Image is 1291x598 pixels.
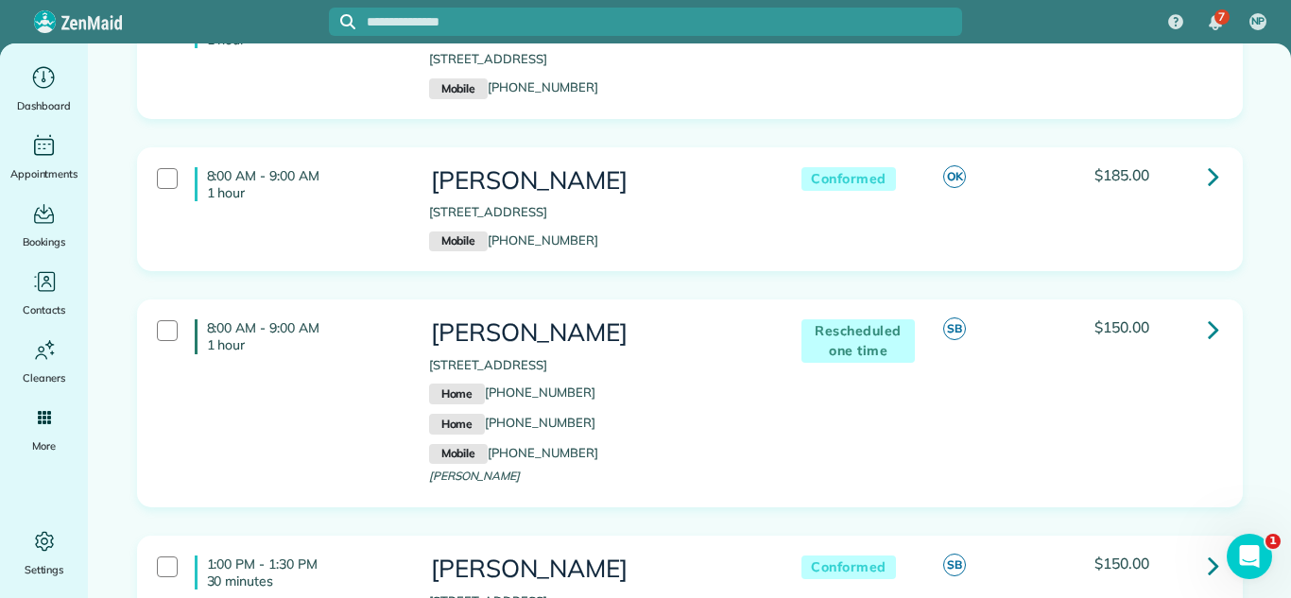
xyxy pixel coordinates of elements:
[1094,165,1149,184] span: $185.00
[1196,2,1235,43] div: 7 unread notifications
[195,167,401,201] h4: 8:00 AM - 9:00 AM
[801,167,896,191] span: Conformed
[329,14,355,29] button: Focus search
[429,445,598,460] a: Mobile[PHONE_NUMBER]
[429,469,521,483] span: [PERSON_NAME]
[10,164,78,183] span: Appointments
[8,130,80,183] a: Appointments
[23,368,65,387] span: Cleaners
[8,266,80,319] a: Contacts
[1251,14,1265,29] span: NP
[17,96,71,115] span: Dashboard
[429,167,764,195] h3: [PERSON_NAME]
[8,198,80,251] a: Bookings
[1265,534,1281,549] span: 1
[23,300,65,319] span: Contacts
[195,555,401,589] h4: 1:00 PM - 1:30 PM
[429,232,598,248] a: Mobile[PHONE_NUMBER]
[207,572,401,589] p: 30 minutes
[207,336,401,353] p: 1 hour
[429,50,764,69] p: [STREET_ADDRESS]
[340,14,355,29] svg: Focus search
[429,78,488,99] small: Mobile
[207,184,401,201] p: 1 hour
[32,436,56,455] span: More
[8,334,80,387] a: Cleaners
[943,317,966,340] span: SB
[8,62,80,115] a: Dashboard
[1094,317,1149,336] span: $150.00
[1094,554,1149,572] span: $150.00
[429,319,764,347] h3: [PERSON_NAME]
[429,444,488,465] small: Mobile
[801,319,915,363] span: Rescheduled one time
[429,415,595,430] a: Home[PHONE_NUMBER]
[429,203,764,222] p: [STREET_ADDRESS]
[943,554,966,576] span: SB
[429,555,764,583] h3: [PERSON_NAME]
[8,526,80,579] a: Settings
[429,356,764,375] p: [STREET_ADDRESS]
[429,79,598,94] a: Mobile[PHONE_NUMBER]
[801,555,896,579] span: Conformed
[429,231,488,252] small: Mobile
[429,384,595,400] a: Home[PHONE_NUMBER]
[23,232,66,251] span: Bookings
[195,319,401,353] h4: 8:00 AM - 9:00 AM
[1218,9,1225,25] span: 7
[1227,534,1272,579] iframe: Intercom live chat
[943,165,966,188] span: OK
[429,384,485,404] small: Home
[429,414,485,435] small: Home
[25,560,64,579] span: Settings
